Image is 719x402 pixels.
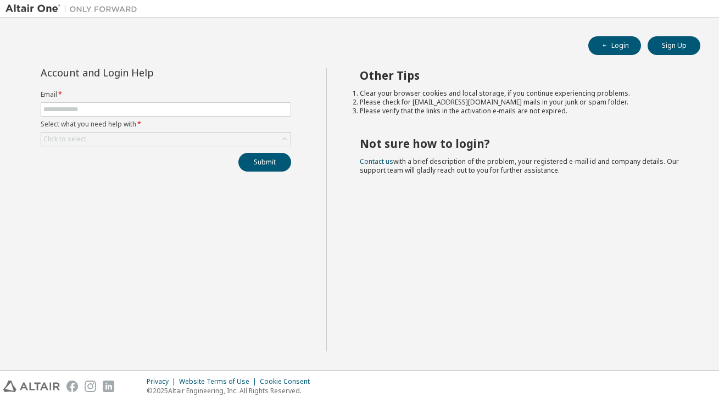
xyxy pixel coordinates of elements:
[588,36,641,55] button: Login
[41,68,241,77] div: Account and Login Help
[360,98,681,107] li: Please check for [EMAIL_ADDRESS][DOMAIN_NAME] mails in your junk or spam folder.
[238,153,291,172] button: Submit
[41,133,291,146] div: Click to select
[43,135,86,144] div: Click to select
[3,381,60,392] img: altair_logo.svg
[41,90,291,99] label: Email
[147,377,179,386] div: Privacy
[66,381,78,392] img: facebook.svg
[360,157,393,166] a: Contact us
[5,3,143,14] img: Altair One
[360,89,681,98] li: Clear your browser cookies and local storage, if you continue experiencing problems.
[360,136,681,151] h2: Not sure how to login?
[41,120,291,129] label: Select what you need help with
[85,381,96,392] img: instagram.svg
[360,107,681,115] li: Please verify that the links in the activation e-mails are not expired.
[103,381,114,392] img: linkedin.svg
[179,377,260,386] div: Website Terms of Use
[648,36,700,55] button: Sign Up
[360,157,679,175] span: with a brief description of the problem, your registered e-mail id and company details. Our suppo...
[147,386,316,395] p: © 2025 Altair Engineering, Inc. All Rights Reserved.
[260,377,316,386] div: Cookie Consent
[360,68,681,82] h2: Other Tips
